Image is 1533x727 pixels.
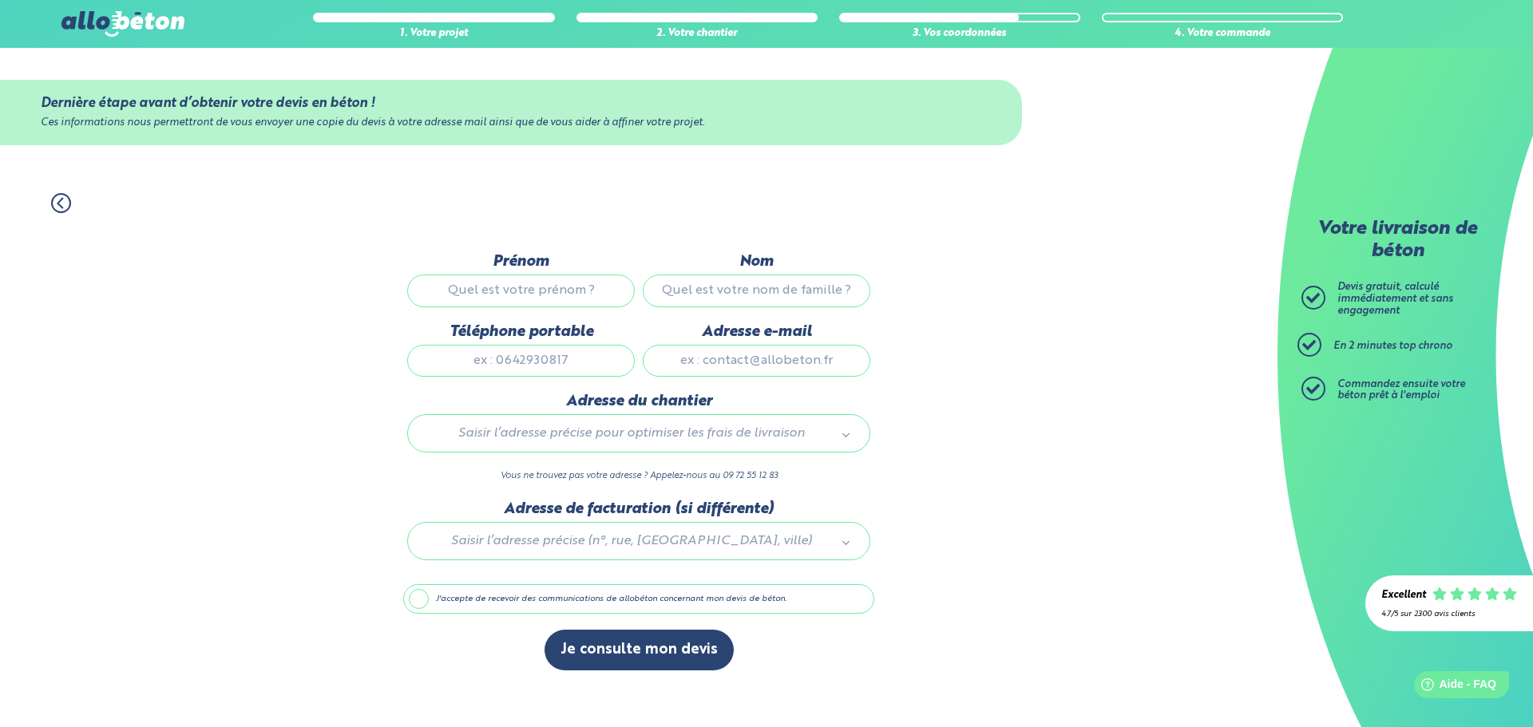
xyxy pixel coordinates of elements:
[407,275,635,306] input: Quel est votre prénom ?
[1381,590,1426,602] div: Excellent
[1305,219,1489,263] p: Votre livraison de béton
[430,423,833,444] span: Saisir l’adresse précise pour optimiser les frais de livraison
[407,468,870,484] p: Vous ne trouvez pas votre adresse ? Appelez-nous au 09 72 55 12 83
[1337,379,1465,401] span: Commandez ensuite votre béton prêt à l'emploi
[1381,610,1517,618] div: 4.7/5 sur 2300 avis clients
[313,28,554,40] div: 1. Votre projet
[643,275,870,306] input: Quel est votre nom de famille ?
[1333,341,1452,351] span: En 2 minutes top chrono
[403,584,874,614] label: J'accepte de recevoir des communications de allobéton concernant mon devis de béton.
[41,117,981,129] div: Ces informations nous permettront de vous envoyer une copie du devis à votre adresse mail ainsi q...
[407,253,635,271] label: Prénom
[643,253,870,271] label: Nom
[839,28,1080,40] div: 3. Vos coordonnées
[545,630,734,670] button: Je consulte mon devis
[424,423,854,444] a: Saisir l’adresse précise pour optimiser les frais de livraison
[41,96,981,111] div: Dernière étape avant d’obtenir votre devis en béton !
[1102,28,1343,40] div: 4. Votre commande
[643,345,870,377] input: ex : contact@allobeton.fr
[407,393,870,410] label: Adresse du chantier
[407,323,635,341] label: Téléphone portable
[576,28,818,40] div: 2. Votre chantier
[61,11,184,37] img: allobéton
[643,323,870,341] label: Adresse e-mail
[1391,665,1515,709] iframe: Help widget launcher
[1337,282,1453,315] span: Devis gratuit, calculé immédiatement et sans engagement
[407,345,635,377] input: ex : 0642930817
